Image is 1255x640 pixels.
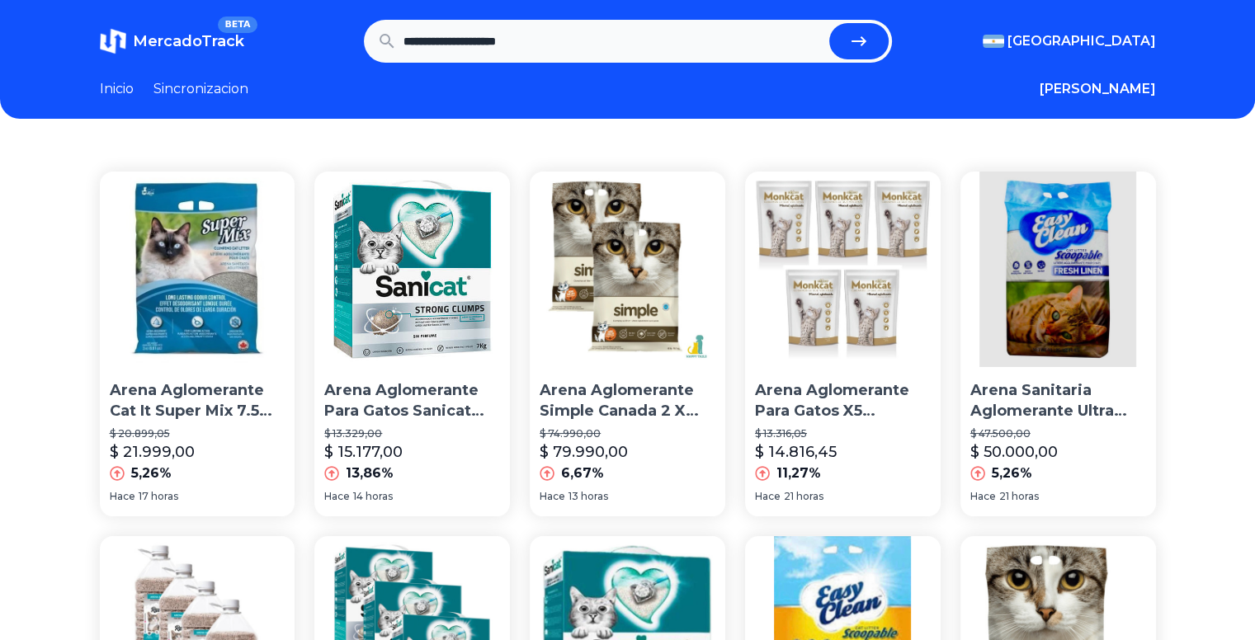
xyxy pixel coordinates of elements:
[983,35,1004,48] img: Argentina
[324,380,500,421] p: Arena Aglomerante Para Gatos Sanicat Strong Clumps X 7 Kg
[131,464,172,483] p: 5,26%
[324,440,403,464] p: $ 15.177,00
[960,172,1156,367] img: Arena Sanitaria Aglomerante Ultra Premium Easy Clean 18kg
[100,28,244,54] a: MercadoTrackBETA
[110,440,195,464] p: $ 21.999,00
[100,172,295,516] a: Arena Aglomerante Cat It Super Mix 7.5 KLG Envios Arena Aglomerante Cat It Super Mix 7.5 KLG Envi...
[970,427,1146,440] p: $ 47.500,00
[324,490,350,503] span: Hace
[755,427,931,440] p: $ 13.316,05
[110,427,285,440] p: $ 20.899,05
[133,32,244,50] span: MercadoTrack
[745,172,941,367] img: Arena Aglomerante Para Gatos X5 Bentonita Monkcat X 4 Kg
[314,172,510,367] img: Arena Aglomerante Para Gatos Sanicat Strong Clumps X 7 Kg
[346,464,394,483] p: 13,86%
[983,31,1156,51] button: [GEOGRAPHIC_DATA]
[999,490,1039,503] span: 21 horas
[970,440,1058,464] p: $ 50.000,00
[100,79,134,99] a: Inicio
[960,172,1156,516] a: Arena Sanitaria Aglomerante Ultra Premium Easy Clean 18kg Arena Sanitaria Aglomerante Ultra Premi...
[100,28,126,54] img: MercadoTrack
[745,172,941,516] a: Arena Aglomerante Para Gatos X5 Bentonita Monkcat X 4 KgArena Aglomerante Para Gatos X5 Bentonita...
[314,172,510,516] a: Arena Aglomerante Para Gatos Sanicat Strong Clumps X 7 KgArena Aglomerante Para Gatos Sanicat Str...
[755,490,781,503] span: Hace
[110,490,135,503] span: Hace
[110,380,285,421] p: Arena Aglomerante Cat It Super Mix 7.5 KLG Envios
[540,427,715,440] p: $ 74.990,00
[139,490,178,503] span: 17 horas
[755,380,931,421] p: Arena Aglomerante Para Gatos X5 Bentonita Monkcat X 4 Kg
[100,172,295,367] img: Arena Aglomerante Cat It Super Mix 7.5 KLG Envios
[324,427,500,440] p: $ 13.329,00
[540,490,565,503] span: Hace
[970,380,1146,421] p: Arena Sanitaria Aglomerante Ultra Premium Easy Clean 18kg
[353,490,393,503] span: 14 horas
[755,440,837,464] p: $ 14.816,45
[218,16,257,33] span: BETA
[970,490,996,503] span: Hace
[1040,79,1156,99] button: [PERSON_NAME]
[540,380,715,421] p: Arena Aglomerante Simple Canada 2 X 10kg - Happy Tails
[569,490,608,503] span: 13 horas
[1007,31,1156,51] span: [GEOGRAPHIC_DATA]
[530,172,725,516] a: Arena Aglomerante Simple Canada 2 X 10kg - Happy TailsArena Aglomerante Simple Canada 2 X 10kg - ...
[153,79,248,99] a: Sincronizacion
[540,440,628,464] p: $ 79.990,00
[561,464,604,483] p: 6,67%
[992,464,1032,483] p: 5,26%
[784,490,823,503] span: 21 horas
[530,172,725,367] img: Arena Aglomerante Simple Canada 2 X 10kg - Happy Tails
[776,464,821,483] p: 11,27%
